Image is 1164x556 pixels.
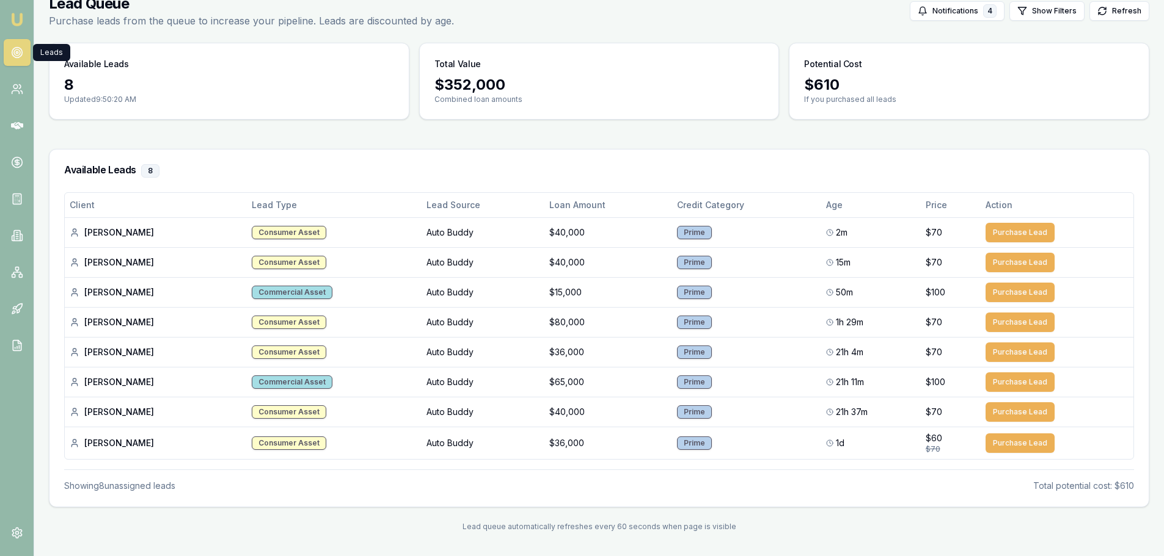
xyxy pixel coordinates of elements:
h3: Available Leads [64,164,1134,178]
div: Consumer Asset [252,316,326,329]
th: Age [821,193,921,217]
button: Purchase Lead [986,253,1055,272]
p: Combined loan amounts [434,95,764,104]
div: $ 352,000 [434,75,764,95]
th: Action [981,193,1133,217]
div: Consumer Asset [252,436,326,450]
div: Prime [677,405,712,419]
td: $15,000 [544,277,672,307]
td: Auto Buddy [422,247,544,277]
button: Purchase Lead [986,402,1055,422]
span: $70 [926,256,942,269]
span: 21h 4m [836,346,863,358]
div: Total potential cost: $610 [1033,480,1134,492]
div: [PERSON_NAME] [70,376,242,388]
div: Prime [677,316,712,329]
button: Purchase Lead [986,283,1055,302]
h3: Total Value [434,58,481,70]
td: Auto Buddy [422,307,544,337]
span: $100 [926,286,945,298]
div: Commercial Asset [252,286,332,299]
td: Auto Buddy [422,277,544,307]
button: Notifications4 [910,1,1005,21]
div: [PERSON_NAME] [70,346,242,358]
span: 21h 11m [836,376,864,388]
div: [PERSON_NAME] [70,406,242,418]
div: Lead queue automatically refreshes every 60 seconds when page is visible [49,522,1149,532]
button: Purchase Lead [986,312,1055,332]
div: [PERSON_NAME] [70,286,242,298]
button: Purchase Lead [986,342,1055,362]
td: Auto Buddy [422,367,544,397]
span: $70 [926,226,942,239]
button: Refresh [1089,1,1149,21]
div: $70 [926,444,976,454]
div: [PERSON_NAME] [70,226,242,239]
th: Lead Type [247,193,422,217]
div: [PERSON_NAME] [70,316,242,328]
button: Show Filters [1009,1,1085,21]
button: Purchase Lead [986,372,1055,392]
td: $80,000 [544,307,672,337]
td: $36,000 [544,427,672,459]
th: Lead Source [422,193,544,217]
span: 2m [836,226,847,239]
span: 21h 37m [836,406,868,418]
p: Purchase leads from the queue to increase your pipeline. Leads are discounted by age. [49,13,454,28]
div: Prime [677,286,712,299]
div: Showing 8 unassigned lead s [64,480,175,492]
div: 8 [141,164,159,178]
td: $65,000 [544,367,672,397]
img: emu-icon-u.png [10,12,24,27]
th: Price [921,193,981,217]
th: Loan Amount [544,193,672,217]
div: Consumer Asset [252,345,326,359]
div: 8 [64,75,394,95]
div: $ 610 [804,75,1134,95]
span: 50m [836,286,853,298]
td: Auto Buddy [422,397,544,427]
div: [PERSON_NAME] [70,256,242,269]
h3: Potential Cost [804,58,862,70]
span: $60 [926,432,942,444]
div: Consumer Asset [252,256,326,269]
div: Prime [677,256,712,269]
button: Purchase Lead [986,433,1055,453]
button: Purchase Lead [986,223,1055,242]
td: $40,000 [544,397,672,427]
th: Credit Category [672,193,821,217]
div: Prime [677,226,712,239]
td: $40,000 [544,217,672,247]
td: Auto Buddy [422,337,544,367]
span: $70 [926,316,942,328]
td: Auto Buddy [422,217,544,247]
div: Consumer Asset [252,226,326,239]
div: Leads [33,44,70,61]
span: $70 [926,346,942,358]
span: $100 [926,376,945,388]
td: $40,000 [544,247,672,277]
span: 15m [836,256,851,269]
td: $36,000 [544,337,672,367]
p: If you purchased all leads [804,95,1134,104]
div: Commercial Asset [252,375,332,389]
div: [PERSON_NAME] [70,437,242,449]
td: Auto Buddy [422,427,544,459]
div: Prime [677,345,712,359]
th: Client [65,193,247,217]
div: Consumer Asset [252,405,326,419]
span: 1h 29m [836,316,863,328]
div: Prime [677,436,712,450]
h3: Available Leads [64,58,129,70]
div: 4 [983,4,997,18]
span: $70 [926,406,942,418]
span: 1d [836,437,844,449]
p: Updated 9:50:20 AM [64,95,394,104]
div: Prime [677,375,712,389]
